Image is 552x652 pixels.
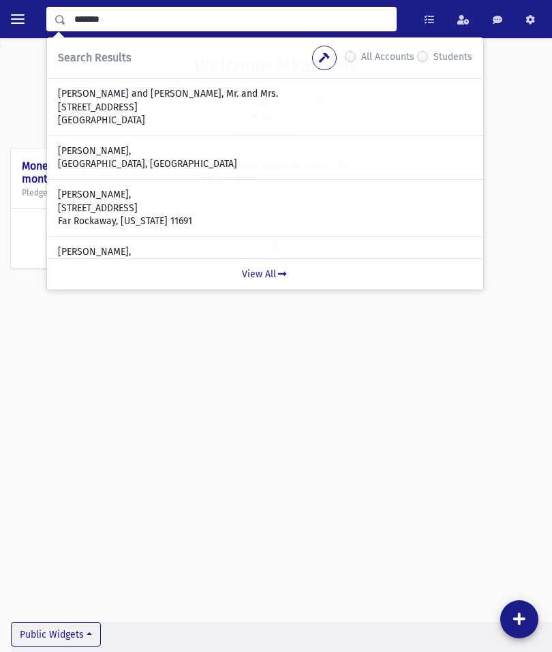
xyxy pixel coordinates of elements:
[361,50,414,66] label: All Accounts
[22,188,168,198] h5: Pledges
[58,101,472,114] p: [STREET_ADDRESS]
[58,215,472,228] p: Far Rockaway, [US_STATE] 11691
[5,7,30,31] button: toggle menu
[66,7,396,31] input: Search
[58,114,472,127] p: [GEOGRAPHIC_DATA]
[58,51,131,64] span: Search Results
[58,157,472,171] p: [GEOGRAPHIC_DATA], [GEOGRAPHIC_DATA]
[58,144,472,158] p: [PERSON_NAME],
[58,188,472,202] p: [PERSON_NAME],
[58,202,472,215] p: [STREET_ADDRESS]
[47,258,483,290] a: View All
[58,87,472,101] p: [PERSON_NAME] and [PERSON_NAME], Mr. and Mrs.
[433,50,472,66] label: Students
[22,159,168,185] h4: Money raised this month
[58,245,472,259] p: [PERSON_NAME],
[11,622,101,647] button: Public Widgets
